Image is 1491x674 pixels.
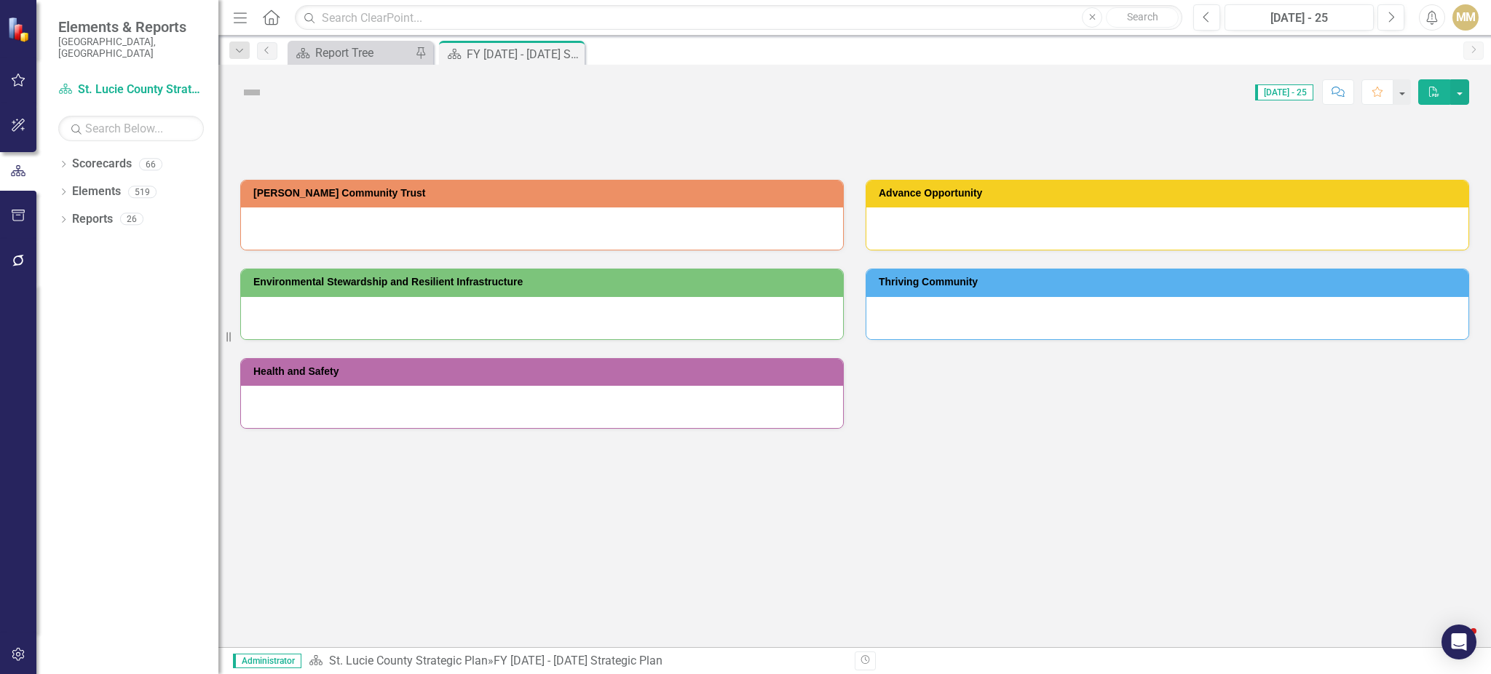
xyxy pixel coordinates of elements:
input: Search ClearPoint... [295,5,1182,31]
small: [GEOGRAPHIC_DATA], [GEOGRAPHIC_DATA] [58,36,204,60]
a: St. Lucie County Strategic Plan [329,654,488,667]
span: [DATE] - 25 [1255,84,1313,100]
span: Administrator [233,654,301,668]
h3: Advance Opportunity [879,188,1461,199]
div: Open Intercom Messenger [1441,625,1476,659]
a: Scorecards [72,156,132,173]
a: Reports [72,211,113,228]
div: FY [DATE] - [DATE] Strategic Plan [494,654,663,667]
div: 66 [139,158,162,170]
h3: [PERSON_NAME] Community Trust [253,188,836,199]
a: Report Tree [291,44,411,62]
button: Search [1106,7,1179,28]
div: Report Tree [315,44,411,62]
button: [DATE] - 25 [1225,4,1374,31]
img: Not Defined [240,81,264,104]
a: St. Lucie County Strategic Plan [58,82,204,98]
div: [DATE] - 25 [1230,9,1369,27]
a: Elements [72,183,121,200]
div: 519 [128,186,157,198]
span: Elements & Reports [58,18,204,36]
img: ClearPoint Strategy [7,17,33,42]
input: Search Below... [58,116,204,141]
button: MM [1452,4,1479,31]
div: » [309,653,844,670]
h3: Thriving Community [879,277,1461,288]
div: FY [DATE] - [DATE] Strategic Plan [467,45,581,63]
h3: Environmental Stewardship and Resilient Infrastructure [253,277,836,288]
span: Search [1127,11,1158,23]
h3: Health and Safety [253,366,836,377]
div: 26 [120,213,143,226]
